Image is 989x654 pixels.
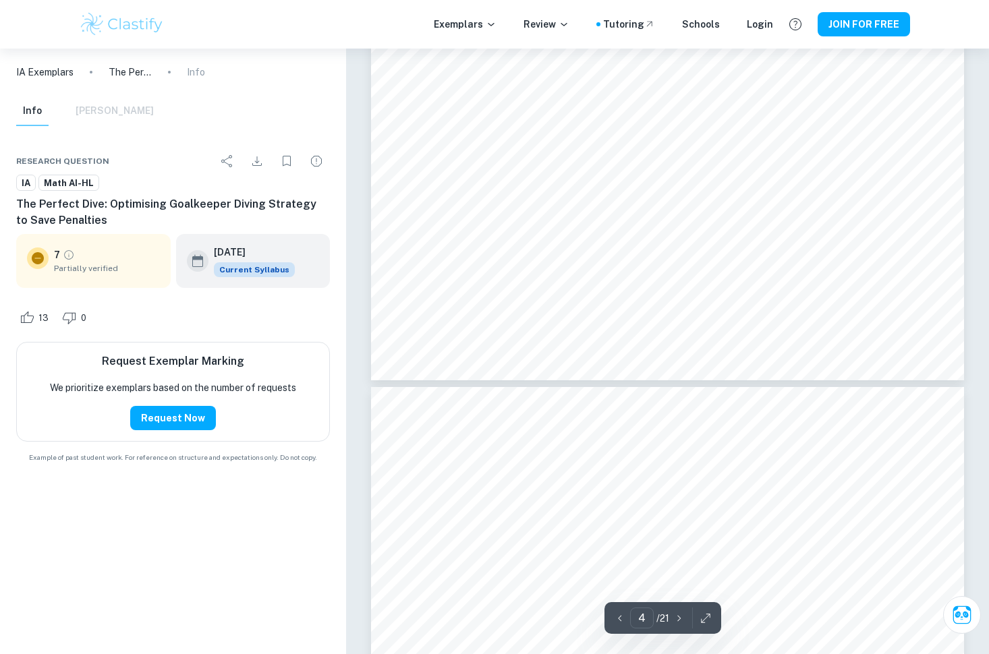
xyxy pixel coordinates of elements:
[214,245,284,260] h6: [DATE]
[943,596,981,634] button: Ask Clai
[273,148,300,175] div: Bookmark
[214,262,295,277] div: This exemplar is based on the current syllabus. Feel free to refer to it for inspiration/ideas wh...
[38,175,99,191] a: Math AI-HL
[603,17,655,32] a: Tutoring
[31,311,56,325] span: 13
[747,17,773,32] a: Login
[39,177,98,190] span: Math AI-HL
[109,65,152,80] p: The Perfect Dive: Optimising Goalkeeper Diving Strategy to Save Penalties
[16,175,36,191] a: IA
[656,611,669,626] p: / 21
[16,307,56,328] div: Like
[16,155,109,167] span: Research question
[214,148,241,175] div: Share
[59,307,94,328] div: Dislike
[17,177,35,190] span: IA
[50,380,296,395] p: We prioritize exemplars based on the number of requests
[434,17,497,32] p: Exemplars
[102,353,244,369] h6: Request Exemplar Marking
[524,17,569,32] p: Review
[130,406,216,430] button: Request Now
[682,17,720,32] a: Schools
[54,262,160,274] span: Partially verified
[784,13,807,36] button: Help and Feedback
[16,452,330,463] span: Example of past student work. For reference on structure and expectations only. Do not copy.
[63,249,75,261] a: Grade partially verified
[54,247,60,262] p: 7
[214,262,295,277] span: Current Syllabus
[16,65,74,80] a: IA Exemplars
[818,12,910,36] button: JOIN FOR FREE
[74,311,94,325] span: 0
[16,196,330,229] h6: The Perfect Dive: Optimising Goalkeeper Diving Strategy to Save Penalties
[79,11,165,38] img: Clastify logo
[16,96,49,126] button: Info
[303,148,330,175] div: Report issue
[244,148,271,175] div: Download
[187,65,205,80] p: Info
